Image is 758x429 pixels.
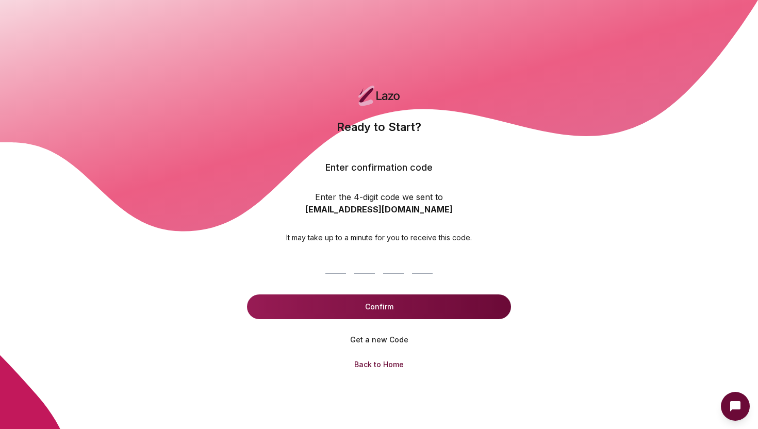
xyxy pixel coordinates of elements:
[247,327,511,352] button: Get a new Code
[346,352,412,377] button: Back to Home
[247,294,511,319] button: Confirm
[337,119,421,160] h2: Ready to Start?
[325,160,433,174] h4: Enter confirmation code
[305,204,453,214] strong: [EMAIL_ADDRESS][DOMAIN_NAME]
[721,392,750,421] button: Open Intercom messenger
[315,191,443,203] p: Enter the 4-digit code we sent to
[286,232,472,243] p: It may take up to a minute for you to receive this code.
